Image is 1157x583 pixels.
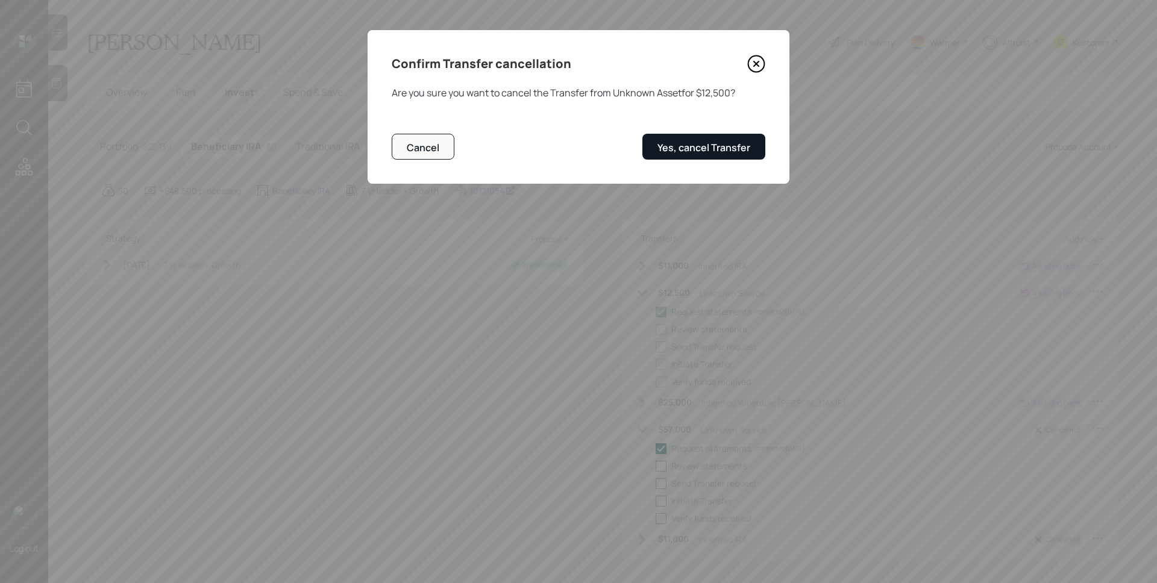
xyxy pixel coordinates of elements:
[392,86,765,100] div: Are you sure you want to cancel the Transfer from Unknown Asset for $12,500 ?
[642,134,765,160] button: Yes, cancel Transfer
[657,141,750,154] div: Yes, cancel Transfer
[392,54,571,73] h4: Confirm Transfer cancellation
[392,134,454,160] button: Cancel
[407,141,439,154] div: Cancel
